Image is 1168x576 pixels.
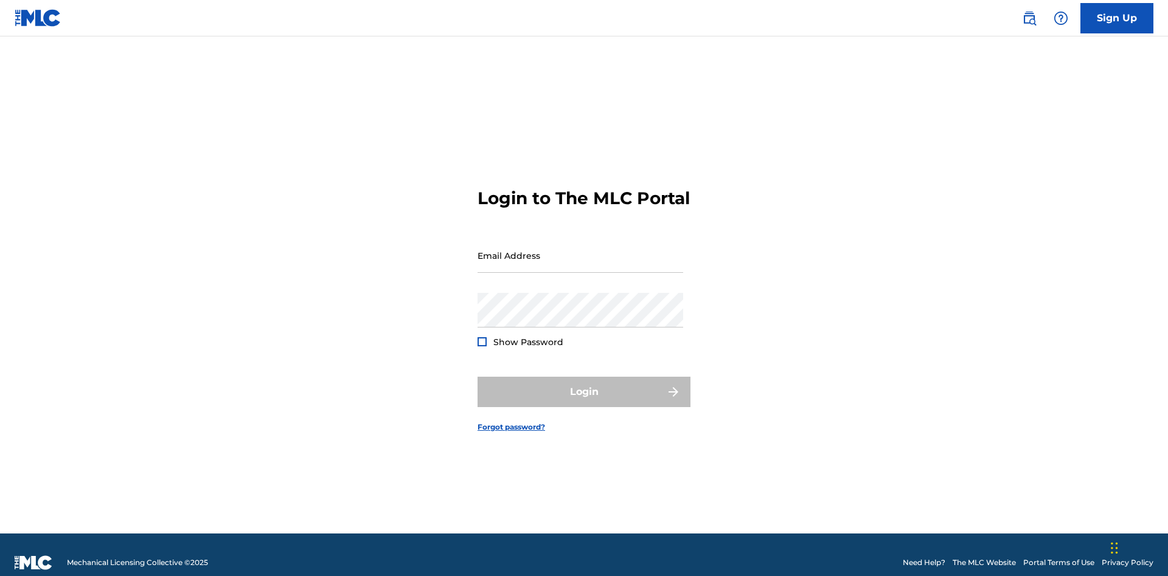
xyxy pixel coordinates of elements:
[1107,518,1168,576] iframe: Chat Widget
[903,557,945,568] a: Need Help?
[953,557,1016,568] a: The MLC Website
[1054,11,1068,26] img: help
[1022,11,1037,26] img: search
[478,422,545,433] a: Forgot password?
[1017,6,1041,30] a: Public Search
[1080,3,1153,33] a: Sign Up
[15,555,52,570] img: logo
[1111,530,1118,566] div: Drag
[493,337,563,348] span: Show Password
[1102,557,1153,568] a: Privacy Policy
[478,188,690,209] h3: Login to The MLC Portal
[67,557,208,568] span: Mechanical Licensing Collective © 2025
[15,9,61,27] img: MLC Logo
[1023,557,1094,568] a: Portal Terms of Use
[1049,6,1073,30] div: Help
